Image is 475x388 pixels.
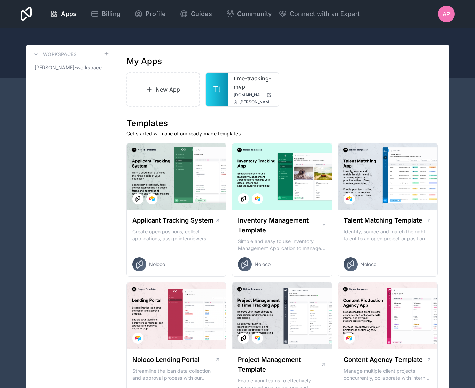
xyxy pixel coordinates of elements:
[344,367,432,381] p: Manage multiple client projects concurrently, collaborate with internal and external stakeholders...
[237,9,272,19] span: Community
[61,9,77,19] span: Apps
[135,335,141,341] img: Airtable Logo
[255,335,260,341] img: Airtable Logo
[220,6,277,22] a: Community
[146,9,166,19] span: Profile
[132,216,213,225] h1: Applicant Tracking System
[149,261,165,268] span: Noloco
[132,228,221,242] p: Create open positions, collect applications, assign interviewers, centralise candidate feedback a...
[85,6,126,22] a: Billing
[129,6,171,22] a: Profile
[174,6,218,22] a: Guides
[238,216,321,235] h1: Inventory Management Template
[344,355,423,365] h1: Content Agency Template
[132,367,221,381] p: Streamline the loan data collection and approval process with our Lending Portal template.
[255,261,271,268] span: Noloco
[213,84,221,95] span: Tt
[149,196,155,202] img: Airtable Logo
[44,6,82,22] a: Apps
[34,64,102,71] span: [PERSON_NAME]-workspace
[234,74,273,91] a: time-tracking-mvp
[344,228,432,242] p: Identify, source and match the right talent to an open project or position with our Talent Matchi...
[346,196,352,202] img: Airtable Logo
[238,238,326,252] p: Simple and easy to use Inventory Management Application to manage your stock, orders and Manufact...
[234,92,273,98] a: [DOMAIN_NAME]
[126,130,438,137] p: Get started with one of our ready-made templates
[238,355,321,374] h1: Project Management Template
[279,9,360,19] button: Connect with an Expert
[32,50,77,59] a: Workspaces
[290,9,360,19] span: Connect with an Expert
[234,92,264,98] span: [DOMAIN_NAME]
[43,51,77,58] h3: Workspaces
[102,9,120,19] span: Billing
[206,73,228,106] a: Tt
[346,335,352,341] img: Airtable Logo
[126,118,438,129] h1: Templates
[126,72,200,107] a: New App
[126,56,162,67] h1: My Apps
[239,99,273,105] span: [PERSON_NAME][EMAIL_ADDRESS][DOMAIN_NAME]
[132,355,200,365] h1: Noloco Lending Portal
[344,216,422,225] h1: Talent Matching Template
[360,261,376,268] span: Noloco
[32,61,109,74] a: [PERSON_NAME]-workspace
[255,196,260,202] img: Airtable Logo
[191,9,212,19] span: Guides
[443,10,450,18] span: AP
